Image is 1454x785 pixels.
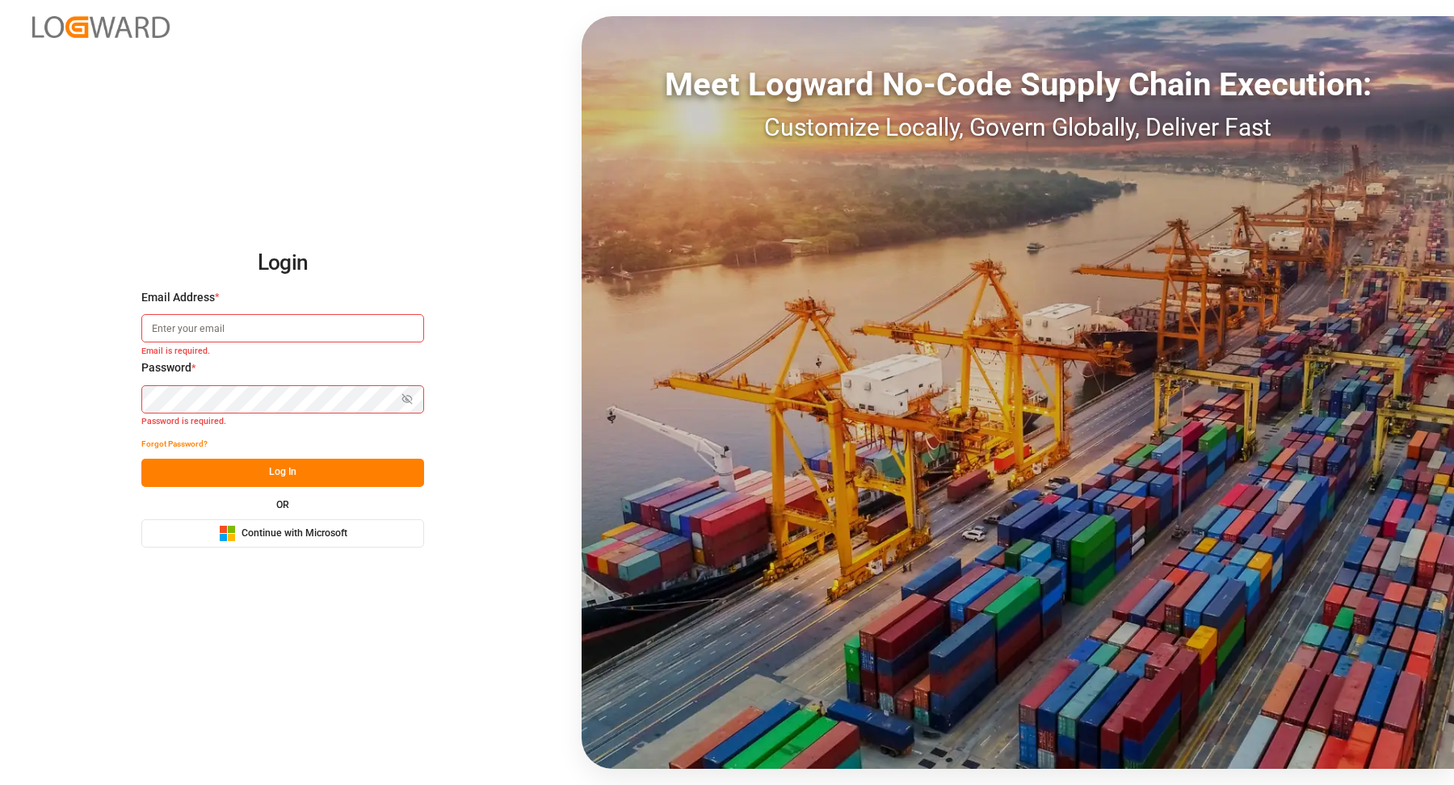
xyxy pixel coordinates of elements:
div: Meet Logward No-Code Supply Chain Execution: [582,61,1454,109]
h2: Login [141,237,424,289]
span: Continue with Microsoft [242,527,347,541]
div: Customize Locally, Govern Globally, Deliver Fast [582,109,1454,145]
button: Forgot Password? [141,430,208,459]
img: Logward_new_orange.png [32,16,170,38]
span: Password [141,359,191,376]
small: Email is required. [141,346,424,360]
button: Log In [141,459,424,487]
span: Email Address [141,289,215,306]
small: Password is required. [141,416,424,430]
button: Continue with Microsoft [141,519,424,548]
input: Enter your email [141,314,424,342]
small: OR [276,500,289,510]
